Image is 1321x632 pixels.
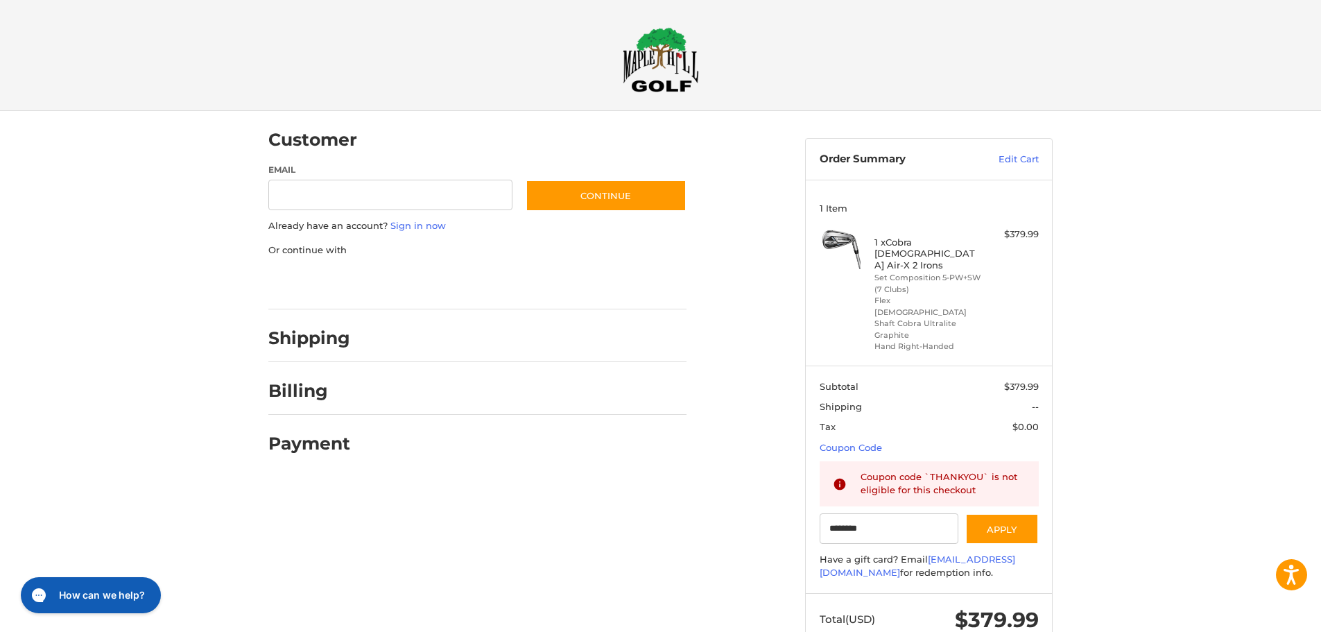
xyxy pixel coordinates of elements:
[381,271,485,296] iframe: PayPal-paylater
[820,613,875,626] span: Total (USD)
[820,442,882,453] a: Coupon Code
[820,153,969,166] h3: Order Summary
[874,295,981,318] li: Flex [DEMOGRAPHIC_DATA]
[874,272,981,295] li: Set Composition 5-PW+SW (7 Clubs)
[874,341,981,352] li: Hand Right-Handed
[268,380,349,402] h2: Billing
[268,164,512,176] label: Email
[820,421,836,432] span: Tax
[874,318,981,341] li: Shaft Cobra Ultralite Graphite
[820,401,862,412] span: Shipping
[499,271,603,296] iframe: PayPal-venmo
[14,572,165,618] iframe: Gorgias live chat messenger
[268,129,357,151] h2: Customer
[969,153,1039,166] a: Edit Cart
[820,553,1039,580] div: Have a gift card? Email for redemption info.
[268,433,350,454] h2: Payment
[820,381,858,392] span: Subtotal
[526,180,687,212] button: Continue
[1004,381,1039,392] span: $379.99
[268,244,687,257] p: Or continue with
[820,513,959,545] input: Gift Certificate or Coupon Code
[623,27,699,92] img: Maple Hill Golf
[1012,421,1039,432] span: $0.00
[861,470,1026,497] div: Coupon code `THANKYOU` is not eligible for this checkout
[268,327,350,349] h2: Shipping
[984,228,1039,241] div: $379.99
[390,220,446,231] a: Sign in now
[874,237,981,271] h4: 1 x Cobra [DEMOGRAPHIC_DATA] Air-X 2 Irons
[820,203,1039,214] h3: 1 Item
[268,219,687,233] p: Already have an account?
[1032,401,1039,412] span: --
[965,513,1039,545] button: Apply
[264,271,368,296] iframe: PayPal-paypal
